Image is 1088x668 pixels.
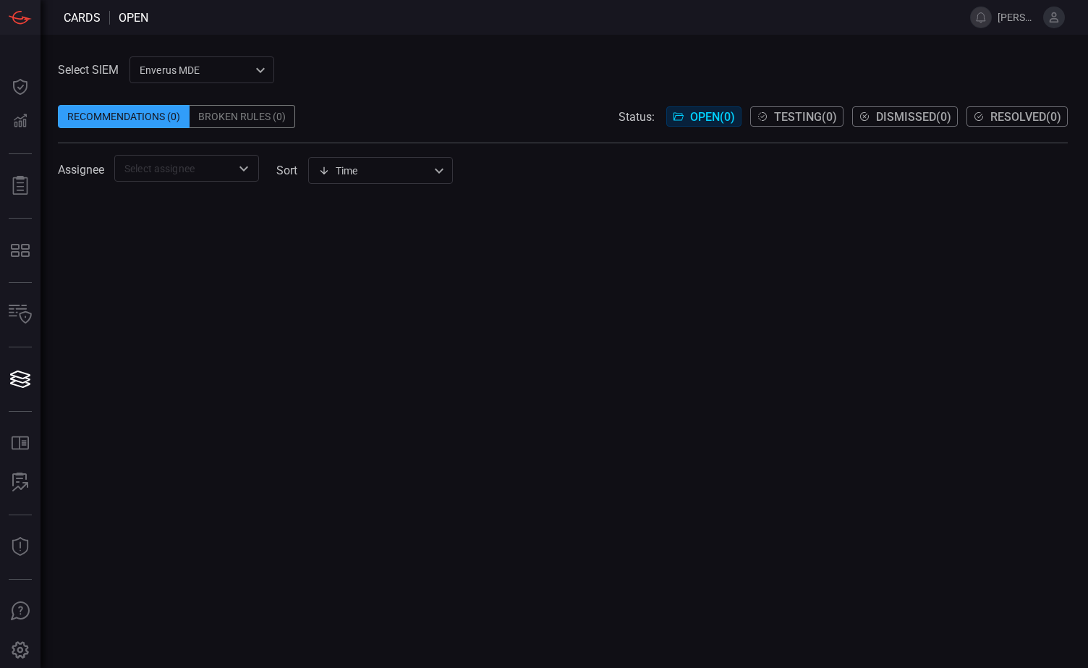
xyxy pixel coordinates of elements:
[3,426,38,461] button: Rule Catalog
[990,110,1061,124] span: Resolved ( 0 )
[190,105,295,128] div: Broken Rules (0)
[998,12,1037,23] span: [PERSON_NAME].[PERSON_NAME]
[3,104,38,139] button: Detections
[58,63,119,77] label: Select SIEM
[140,63,251,77] p: Enverus MDE
[318,164,430,178] div: Time
[234,158,254,179] button: Open
[119,159,231,177] input: Select assignee
[64,11,101,25] span: Cards
[276,164,297,177] label: sort
[3,465,38,500] button: ALERT ANALYSIS
[750,106,843,127] button: Testing(0)
[852,106,958,127] button: Dismissed(0)
[3,530,38,565] button: Threat Intelligence
[774,110,837,124] span: Testing ( 0 )
[876,110,951,124] span: Dismissed ( 0 )
[3,362,38,397] button: Cards
[58,105,190,128] div: Recommendations (0)
[3,69,38,104] button: Dashboard
[690,110,735,124] span: Open ( 0 )
[3,594,38,629] button: Ask Us A Question
[3,633,38,668] button: Preferences
[3,169,38,203] button: Reports
[119,11,148,25] span: open
[58,163,104,177] span: Assignee
[966,106,1068,127] button: Resolved(0)
[3,297,38,332] button: Inventory
[3,233,38,268] button: MITRE - Detection Posture
[666,106,741,127] button: Open(0)
[619,110,655,124] span: Status:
